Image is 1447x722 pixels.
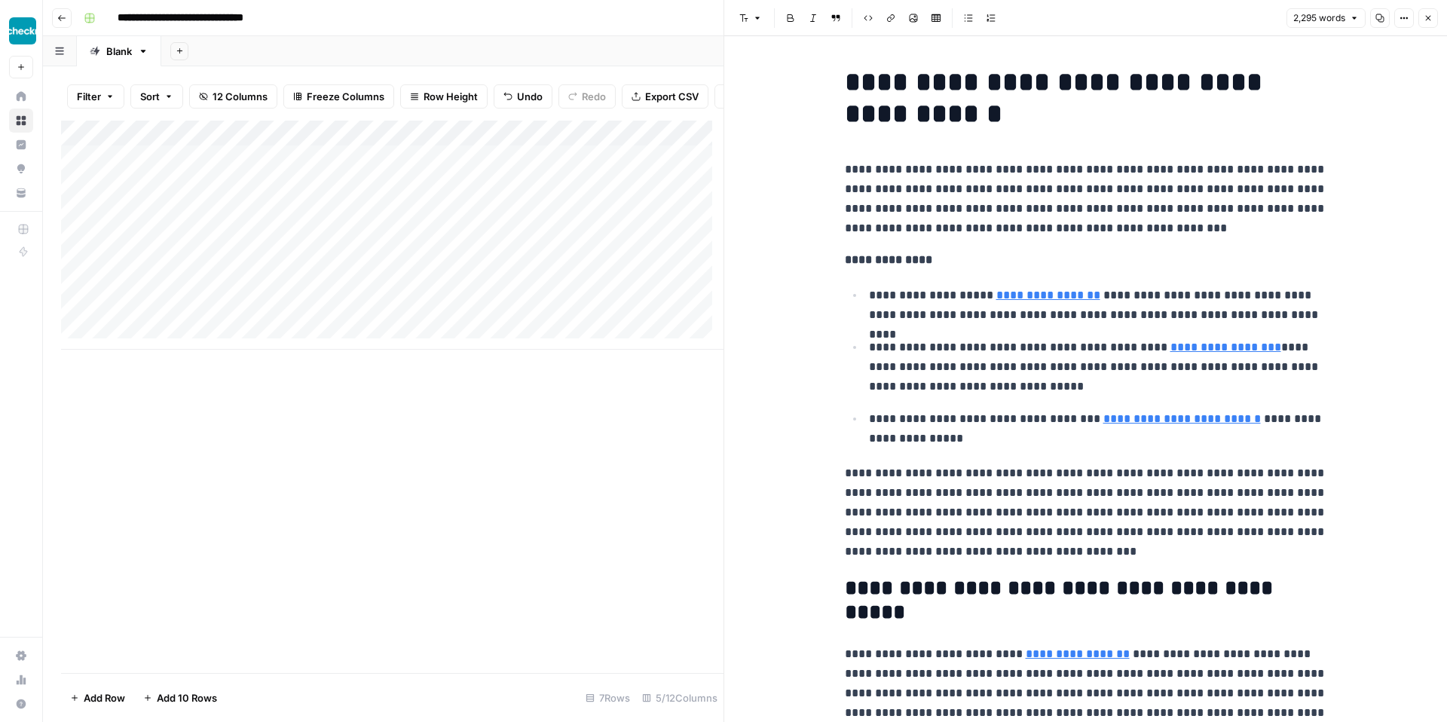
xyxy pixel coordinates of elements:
a: Browse [9,109,33,133]
span: Row Height [424,89,478,104]
button: Add Row [61,686,134,710]
span: Add 10 Rows [157,690,217,705]
button: Redo [558,84,616,109]
button: Row Height [400,84,488,109]
button: Undo [494,84,552,109]
span: 2,295 words [1293,11,1345,25]
button: 12 Columns [189,84,277,109]
button: Filter [67,84,124,109]
span: Undo [517,89,543,104]
span: Sort [140,89,160,104]
button: Add 10 Rows [134,686,226,710]
span: Redo [582,89,606,104]
button: Export CSV [622,84,708,109]
span: Freeze Columns [307,89,384,104]
a: Blank [77,36,161,66]
a: Home [9,84,33,109]
a: Your Data [9,181,33,205]
div: 7 Rows [580,686,636,710]
span: Filter [77,89,101,104]
img: Checkr Logo [9,17,36,44]
span: 12 Columns [213,89,268,104]
a: Opportunities [9,157,33,181]
a: Insights [9,133,33,157]
button: Freeze Columns [283,84,394,109]
div: 5/12 Columns [636,686,723,710]
a: Settings [9,644,33,668]
button: Help + Support [9,692,33,716]
div: Blank [106,44,132,59]
button: Workspace: Checkr [9,12,33,50]
a: Usage [9,668,33,692]
button: 2,295 words [1286,8,1366,28]
span: Add Row [84,690,125,705]
span: Export CSV [645,89,699,104]
button: Sort [130,84,183,109]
